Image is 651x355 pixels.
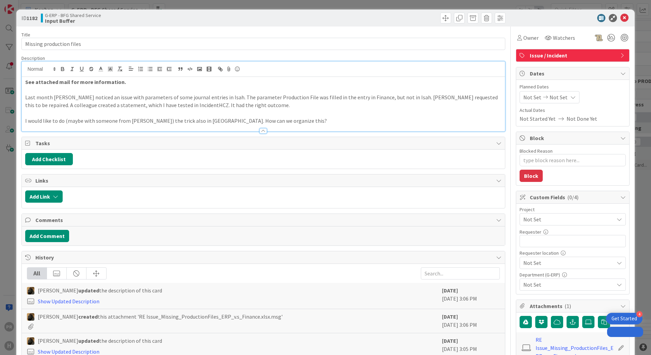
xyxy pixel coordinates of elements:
[25,153,73,165] button: Add Checklist
[520,148,553,154] label: Blocked Reason
[636,311,642,317] div: 4
[530,51,617,60] span: Issue / Incident
[27,337,34,345] img: ND
[25,94,502,109] p: Last month [PERSON_NAME] noticed an issue with parameters of some journal entries in Isah. The pa...
[565,303,571,309] span: ( 1 )
[27,15,37,21] b: 1182
[38,312,283,321] span: [PERSON_NAME] this attachment 'RE Issue_Missing_ProductionFiles_ERP_v.s_Finance.xlsx.msg'
[442,286,500,305] div: [DATE] 3:06 PM
[612,315,637,322] div: Get Started
[523,93,541,101] span: Not Set
[35,253,493,261] span: History
[78,287,99,294] b: updated
[45,18,101,23] b: Input Buffer
[35,139,493,147] span: Tasks
[520,207,626,212] div: Project
[606,313,642,324] div: Open Get Started checklist, remaining modules: 4
[25,190,63,203] button: Add Link
[21,55,45,61] span: Description
[21,14,37,22] span: ID
[21,32,30,38] label: Title
[38,298,99,305] a: Show Updated Description
[567,115,597,123] span: Not Done Yet
[523,281,614,289] span: Not Set
[553,34,575,42] span: Watchers
[520,115,556,123] span: Not Started Yet
[25,79,126,85] strong: See attached mail for more information.
[78,313,98,320] b: created
[421,267,500,280] input: Search...
[550,93,568,101] span: Not Set
[27,313,34,321] img: ND
[520,107,626,114] span: Actual Dates
[530,302,617,310] span: Attachments
[567,194,578,201] span: ( 0/4 )
[523,215,610,224] span: Not Set
[21,38,505,50] input: type card name here...
[38,348,99,355] a: Show Updated Description
[520,170,543,182] button: Block
[530,193,617,201] span: Custom Fields
[520,272,626,277] div: Department (G-ERP)
[530,69,617,78] span: Dates
[25,230,69,242] button: Add Comment
[27,268,47,279] div: All
[520,83,626,90] span: Planned Dates
[38,337,162,345] span: [PERSON_NAME] the description of this card
[520,251,626,255] div: Requester location
[442,337,458,344] b: [DATE]
[530,134,617,142] span: Block
[523,258,610,268] span: Not Set
[442,287,458,294] b: [DATE]
[27,287,34,294] img: ND
[45,13,101,18] span: G-ERP - BFG Shared Service
[442,313,458,320] b: [DATE]
[78,337,99,344] b: updated
[520,229,541,235] label: Requester
[35,216,493,224] span: Comments
[38,286,162,294] span: [PERSON_NAME] the description of this card
[35,176,493,185] span: Links
[442,312,500,329] div: [DATE] 3:06 PM
[25,117,502,125] p: I would like to do (maybe with someone from [PERSON_NAME]) the trick also in [GEOGRAPHIC_DATA]. H...
[523,34,539,42] span: Owner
